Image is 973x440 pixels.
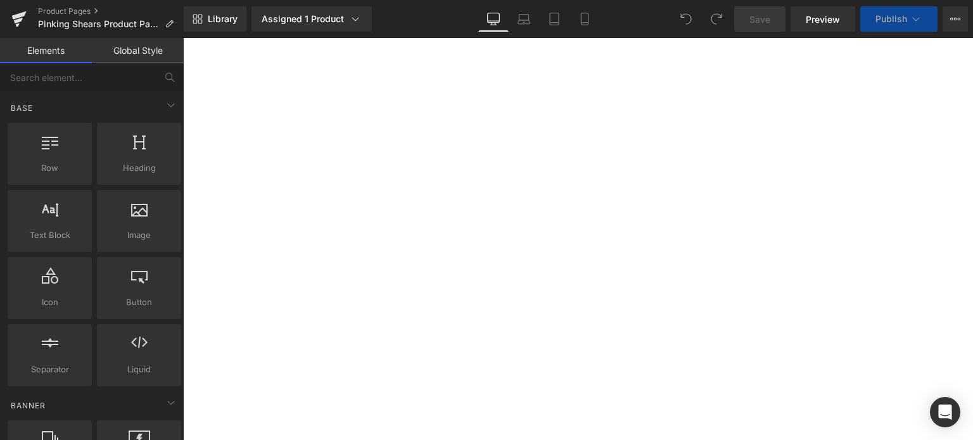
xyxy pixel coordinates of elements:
[749,13,770,26] span: Save
[101,296,177,309] span: Button
[569,6,600,32] a: Mobile
[11,296,88,309] span: Icon
[262,13,362,25] div: Assigned 1 Product
[478,6,509,32] a: Desktop
[184,6,246,32] a: New Library
[101,229,177,242] span: Image
[101,161,177,175] span: Heading
[875,14,907,24] span: Publish
[943,6,968,32] button: More
[930,397,960,427] div: Open Intercom Messenger
[208,13,238,25] span: Library
[38,19,160,29] span: Pinking Shears Product Page Final 1
[10,102,34,114] span: Base
[101,363,177,376] span: Liquid
[11,363,88,376] span: Separator
[11,161,88,175] span: Row
[11,229,88,242] span: Text Block
[92,38,184,63] a: Global Style
[791,6,855,32] a: Preview
[10,399,47,412] span: Banner
[509,6,539,32] a: Laptop
[806,13,840,26] span: Preview
[673,6,699,32] button: Undo
[860,6,938,32] button: Publish
[38,6,184,16] a: Product Pages
[539,6,569,32] a: Tablet
[704,6,729,32] button: Redo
